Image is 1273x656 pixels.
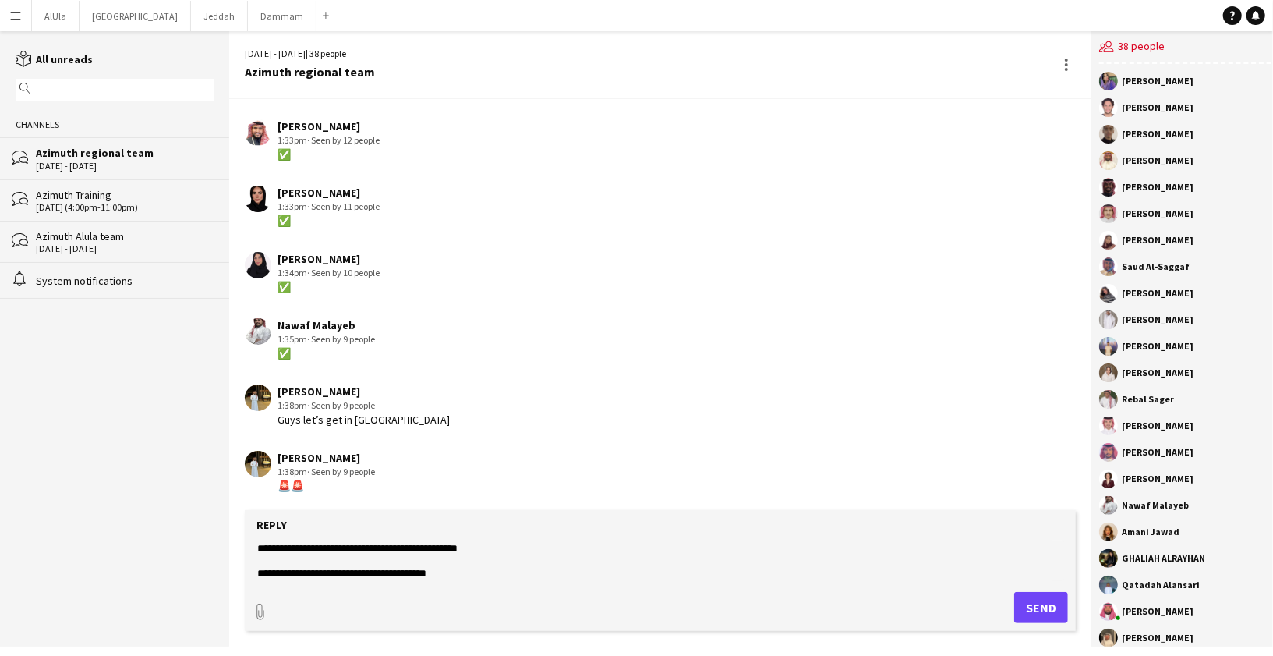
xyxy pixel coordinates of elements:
div: [PERSON_NAME] [1122,315,1193,324]
div: [PERSON_NAME] [1122,236,1193,245]
div: [DATE] (4:00pm-11:00pm) [36,202,214,213]
div: [PERSON_NAME] [1122,183,1193,192]
a: All unreads [16,52,93,66]
span: · Seen by 9 people [307,466,375,477]
div: [PERSON_NAME] [1122,448,1193,457]
div: [PERSON_NAME] [1122,209,1193,218]
div: ✅ [278,147,380,161]
span: · Seen by 9 people [307,399,375,411]
div: 1:33pm [278,200,380,214]
div: [PERSON_NAME] [1122,289,1193,298]
div: [PERSON_NAME] [1122,156,1193,165]
div: Qatadah Alansari [1122,580,1200,590]
div: [DATE] - [DATE] | 38 people [245,47,375,61]
div: [PERSON_NAME] [1122,129,1193,139]
button: [GEOGRAPHIC_DATA] [80,1,191,31]
div: [PERSON_NAME] [1122,103,1193,112]
div: Azimuth regional team [245,65,375,79]
div: Azimuth Alula team [36,229,214,243]
div: [PERSON_NAME] [1122,607,1193,616]
div: Nawaf Malayeb [278,318,375,332]
div: ✅ [278,346,375,360]
div: ✅ [278,280,380,294]
button: Dammam [248,1,316,31]
div: System notifications [36,274,214,288]
div: 1:38pm [278,399,450,413]
div: [PERSON_NAME] [1122,421,1193,431]
div: Azimuth regional team [36,146,214,160]
div: [PERSON_NAME] [278,451,375,465]
div: Amani Jawad [1122,527,1179,537]
div: [PERSON_NAME] [1122,76,1193,86]
button: AlUla [32,1,80,31]
div: [DATE] - [DATE] [36,161,214,172]
div: Saud Al-Saggaf [1122,262,1190,271]
div: ✅ [278,214,380,228]
div: [DATE] - [DATE] [36,243,214,254]
button: Send [1014,592,1068,623]
div: [PERSON_NAME] [1122,368,1193,378]
span: · Seen by 9 people [307,333,375,345]
div: Guys let’s get in [GEOGRAPHIC_DATA] [278,413,450,427]
div: 🚨🚨 [278,479,375,493]
button: Jeddah [191,1,248,31]
div: Nawaf Malayeb [1122,501,1189,510]
div: 1:35pm [278,332,375,346]
label: Reply [256,518,287,532]
span: · Seen by 12 people [307,134,380,146]
div: [PERSON_NAME] [278,252,380,266]
div: 38 people [1099,31,1271,64]
div: [PERSON_NAME] [278,186,380,200]
div: 1:38pm [278,465,375,479]
div: Azimuth Training [36,188,214,202]
div: 1:34pm [278,266,380,280]
div: [PERSON_NAME] [1122,474,1193,484]
div: [PERSON_NAME] [278,119,380,133]
div: GHALIAH ALRAYHAN [1122,554,1205,563]
div: [PERSON_NAME] [1122,342,1193,351]
div: [PERSON_NAME] [1122,633,1193,643]
div: [PERSON_NAME] [278,385,450,399]
span: · Seen by 11 people [307,200,380,212]
div: 1:33pm [278,133,380,147]
div: Rebal Sager [1122,395,1174,404]
span: · Seen by 10 people [307,267,380,278]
